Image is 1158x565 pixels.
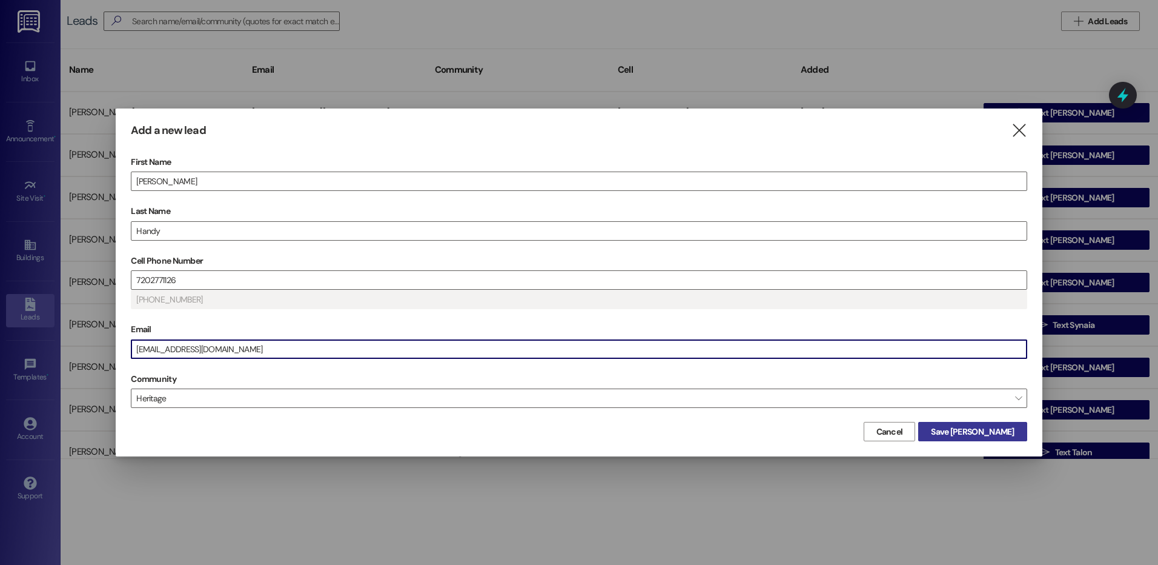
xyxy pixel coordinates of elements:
[131,252,1027,270] label: Cell Phone Number
[131,124,205,138] h3: Add a new lead
[131,222,1027,240] input: e.g. Smith
[1011,124,1027,137] i: 
[131,153,1027,172] label: First Name
[131,389,1027,408] span: Heritage
[864,422,916,441] button: Cancel
[131,202,1027,221] label: Last Name
[918,422,1027,441] button: Save [PERSON_NAME]
[931,426,1014,438] span: Save [PERSON_NAME]
[131,340,1027,358] input: e.g. alex@gmail.com
[131,172,1027,190] input: e.g. Alex
[131,320,1027,339] label: Email
[131,370,176,389] label: Community
[876,426,903,438] span: Cancel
